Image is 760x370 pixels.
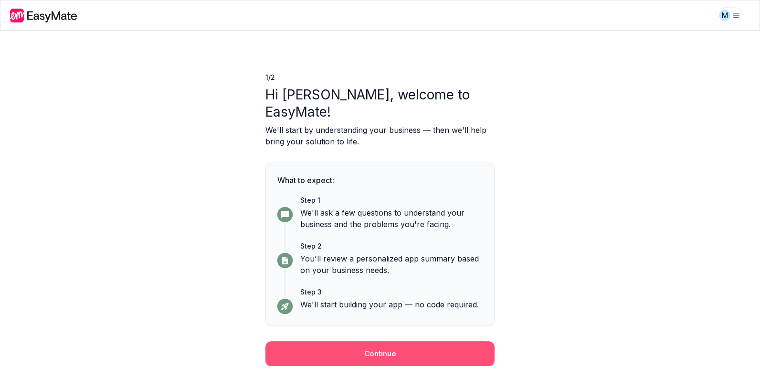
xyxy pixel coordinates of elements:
p: We'll ask a few questions to understand your business and the problems you're facing. [300,207,483,230]
button: Continue [265,341,495,366]
p: Step 3 [300,287,483,297]
p: We'll start building your app — no code required. [300,299,483,310]
p: We'll start by understanding your business — then we'll help bring your solution to life. [265,124,495,147]
p: Step 2 [300,241,483,251]
p: Hi [PERSON_NAME], welcome to EasyMate! [265,86,495,120]
div: M [719,10,730,21]
p: Step 1 [300,196,483,205]
p: 1 / 2 [265,73,495,82]
p: What to expect: [277,174,483,186]
p: You'll review a personalized app summary based on your business needs. [300,253,483,276]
